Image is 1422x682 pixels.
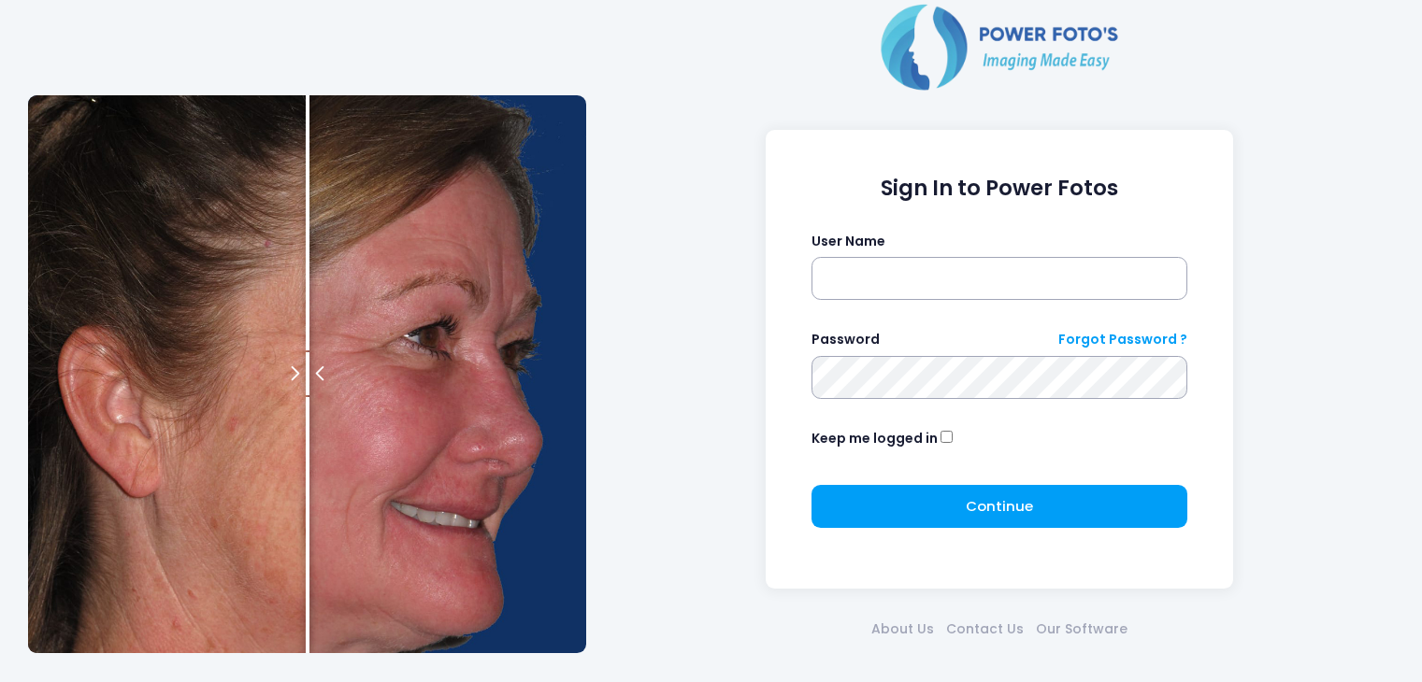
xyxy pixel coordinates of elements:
[865,619,940,639] a: About Us
[1058,330,1187,349] a: Forgot Password ?
[812,485,1188,528] button: Continue
[940,619,1029,639] a: Contact Us
[812,232,885,251] label: User Name
[966,496,1033,516] span: Continue
[812,330,880,349] label: Password
[812,429,938,448] label: Keep me logged in
[812,176,1188,201] h1: Sign In to Power Fotos
[1029,619,1133,639] a: Our Software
